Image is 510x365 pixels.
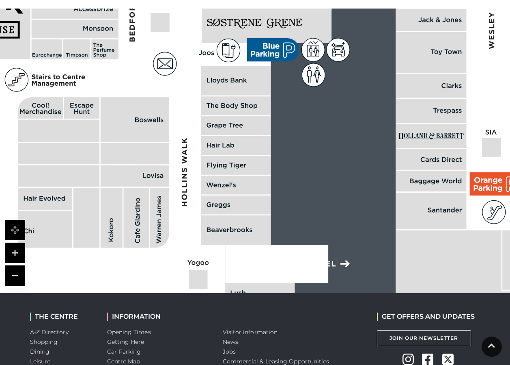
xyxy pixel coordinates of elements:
a: Dining [30,348,50,355]
a: Shopping [30,338,58,345]
h2: GET OFFERS AND UPDATES [377,313,475,320]
a: Join Our Newsletter [377,330,471,346]
a: News [223,338,238,345]
a: Visitor information [223,328,278,336]
a: Getting Here [107,338,144,345]
a: Jobs [223,348,236,355]
a: Opening Times [107,328,151,336]
h2: THE CENTRE [30,313,95,320]
a: Car Parking [107,348,141,355]
a: A-Z Directory [30,328,69,336]
a: Commercial & Leasing Opportunities [223,358,329,365]
h2: INFORMATION [107,313,211,320]
a: Leisure [30,358,51,365]
a: Centre Map [107,358,140,365]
